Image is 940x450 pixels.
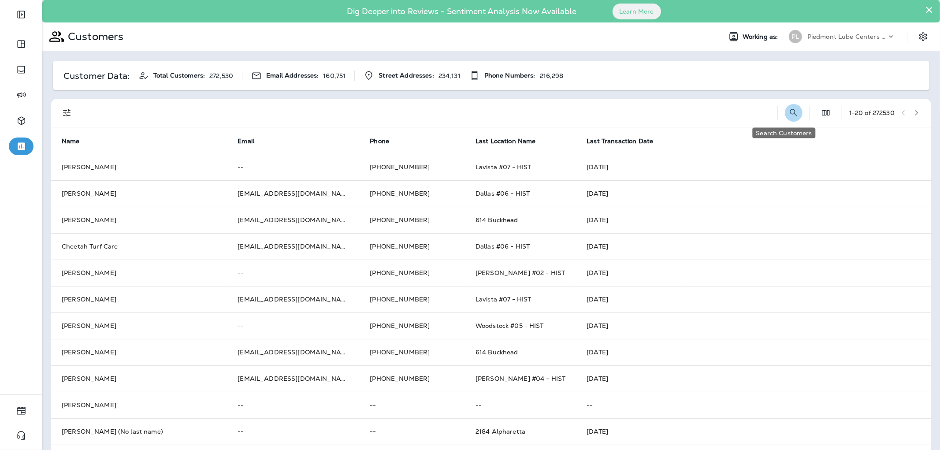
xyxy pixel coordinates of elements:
[370,428,454,435] p: --
[51,286,227,312] td: [PERSON_NAME]
[576,180,931,207] td: [DATE]
[266,72,319,79] span: Email Addresses:
[370,138,389,145] span: Phone
[576,418,931,445] td: [DATE]
[359,180,465,207] td: [PHONE_NUMBER]
[476,295,531,303] span: Lavista #07 - HIST
[51,233,227,260] td: Cheetah Turf Care
[576,339,931,365] td: [DATE]
[227,207,359,233] td: [EMAIL_ADDRESS][DOMAIN_NAME]
[849,109,895,116] div: 1 - 20 of 272530
[359,312,465,339] td: [PHONE_NUMBER]
[238,322,349,329] p: --
[753,128,816,138] div: Search Customers
[227,365,359,392] td: [EMAIL_ADDRESS][DOMAIN_NAME]
[540,72,564,79] p: 216,298
[476,163,531,171] span: Lavista #07 - HIST
[209,72,233,79] p: 272,530
[359,339,465,365] td: [PHONE_NUMBER]
[359,207,465,233] td: [PHONE_NUMBER]
[62,138,80,145] span: Name
[785,104,803,122] button: Search Customers
[64,30,123,43] p: Customers
[51,207,227,233] td: [PERSON_NAME]
[227,180,359,207] td: [EMAIL_ADDRESS][DOMAIN_NAME]
[476,137,547,145] span: Last Location Name
[743,33,780,41] span: Working as:
[476,428,525,435] span: 2184 Alpharetta
[379,72,434,79] span: Street Addresses:
[576,154,931,180] td: [DATE]
[227,233,359,260] td: [EMAIL_ADDRESS][DOMAIN_NAME]
[227,339,359,365] td: [EMAIL_ADDRESS][DOMAIN_NAME]
[925,3,933,17] button: Close
[807,33,887,40] p: Piedmont Lube Centers LLC
[51,180,227,207] td: [PERSON_NAME]
[576,207,931,233] td: [DATE]
[576,260,931,286] td: [DATE]
[484,72,535,79] span: Phone Numbers:
[238,428,349,435] p: --
[476,375,565,383] span: [PERSON_NAME] #04 - HIST
[587,138,653,145] span: Last Transaction Date
[438,72,461,79] p: 234,131
[323,72,346,79] p: 160,751
[587,402,921,409] p: --
[359,286,465,312] td: [PHONE_NUMBER]
[238,164,349,171] p: --
[51,418,227,445] td: [PERSON_NAME] (No last name)
[476,402,565,409] p: --
[9,6,33,23] button: Expand Sidebar
[322,10,602,13] p: Dig Deeper into Reviews - Sentiment Analysis Now Available
[51,154,227,180] td: [PERSON_NAME]
[359,260,465,286] td: [PHONE_NUMBER]
[58,104,76,122] button: Filters
[915,29,931,45] button: Settings
[227,286,359,312] td: [EMAIL_ADDRESS][DOMAIN_NAME]
[51,392,227,418] td: [PERSON_NAME]
[370,137,401,145] span: Phone
[789,30,802,43] div: PL
[476,138,536,145] span: Last Location Name
[476,322,544,330] span: Woodstock #05 - HIST
[63,72,130,79] p: Customer Data:
[476,269,565,277] span: [PERSON_NAME] #02 - HIST
[587,137,665,145] span: Last Transaction Date
[359,233,465,260] td: [PHONE_NUMBER]
[817,104,835,122] button: Edit Fields
[476,190,530,197] span: Dallas #06 - HIST
[51,339,227,365] td: [PERSON_NAME]
[359,365,465,392] td: [PHONE_NUMBER]
[476,348,518,356] span: 614 Buckhead
[576,286,931,312] td: [DATE]
[576,312,931,339] td: [DATE]
[238,137,266,145] span: Email
[613,4,661,19] button: Learn More
[62,137,91,145] span: Name
[51,312,227,339] td: [PERSON_NAME]
[476,242,530,250] span: Dallas #06 - HIST
[238,402,349,409] p: --
[238,138,254,145] span: Email
[238,269,349,276] p: --
[153,72,205,79] span: Total Customers:
[576,365,931,392] td: [DATE]
[51,365,227,392] td: [PERSON_NAME]
[359,154,465,180] td: [PHONE_NUMBER]
[370,402,454,409] p: --
[51,260,227,286] td: [PERSON_NAME]
[476,216,518,224] span: 614 Buckhead
[576,233,931,260] td: [DATE]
